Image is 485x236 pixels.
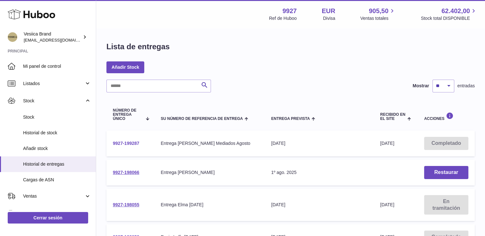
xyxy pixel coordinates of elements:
[161,140,258,146] div: Entrega [PERSON_NAME] Mediados Agosto
[23,98,84,104] span: Stock
[23,161,91,167] span: Historial de entregas
[421,15,477,21] span: Stock total DISPONIBLE
[23,130,91,136] span: Historial de stock
[424,112,468,121] div: Acciones
[161,202,258,208] div: Entrega Elma [DATE]
[282,7,297,15] strong: 9927
[380,113,406,121] span: Recibido en el site
[23,114,91,120] span: Stock
[369,7,389,15] span: 905,50
[24,37,94,43] span: [EMAIL_ADDRESS][DOMAIN_NAME]
[106,42,170,52] h1: Lista de entregas
[23,81,84,87] span: Listados
[360,7,396,21] a: 905,50 Ventas totales
[271,202,367,208] div: [DATE]
[424,166,468,179] button: Restaurar
[380,202,394,207] span: [DATE]
[413,83,429,89] label: Mostrar
[113,108,142,121] span: Número de entrega único
[106,61,144,73] a: Añadir Stock
[269,15,297,21] div: Ref de Huboo
[360,15,396,21] span: Ventas totales
[113,202,139,207] a: 9927-198055
[322,7,335,15] strong: EUR
[323,15,335,21] div: Divisa
[161,117,243,121] span: Su número de referencia de entrega
[457,83,475,89] span: entradas
[271,140,367,146] div: [DATE]
[8,32,17,42] img: logistic@vesiica.com
[23,146,91,152] span: Añadir stock
[161,169,258,176] div: Entrega [PERSON_NAME]
[271,169,367,176] div: 1º ago. 2025
[380,141,394,146] span: [DATE]
[24,31,81,43] div: Vesiica Brand
[271,117,310,121] span: Entrega prevista
[23,177,91,183] span: Cargas de ASN
[8,212,88,224] a: Cerrar sesión
[23,193,84,199] span: Ventas
[23,63,91,69] span: Mi panel de control
[421,7,477,21] a: 62.402,00 Stock total DISPONIBLE
[113,170,139,175] a: 9927-198066
[113,141,139,146] a: 9927-199287
[441,7,470,15] span: 62.402,00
